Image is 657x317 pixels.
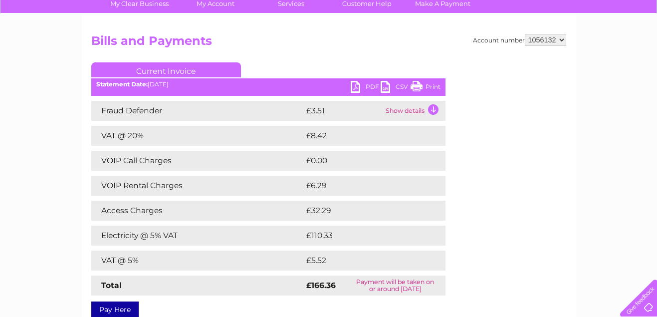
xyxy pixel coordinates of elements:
a: Telecoms [534,42,564,50]
div: [DATE] [91,81,445,88]
td: Electricity @ 5% VAT [91,226,304,246]
td: Access Charges [91,201,304,221]
a: Print [411,81,440,95]
a: Contact [591,42,615,50]
strong: Total [101,281,122,290]
div: Clear Business is a trading name of Verastar Limited (registered in [GEOGRAPHIC_DATA] No. 3667643... [93,5,565,48]
td: £3.51 [304,101,383,121]
td: Payment will be taken on or around [DATE] [345,276,445,296]
td: Fraud Defender [91,101,304,121]
td: Show details [383,101,445,121]
td: £6.29 [304,176,422,196]
a: 0333 014 3131 [469,5,538,17]
td: £32.29 [304,201,425,221]
td: VOIP Rental Charges [91,176,304,196]
td: VAT @ 20% [91,126,304,146]
a: Water [481,42,500,50]
strong: £166.36 [306,281,336,290]
td: £8.42 [304,126,422,146]
td: VOIP Call Charges [91,151,304,171]
img: logo.png [23,26,74,56]
h2: Bills and Payments [91,34,566,53]
a: Current Invoice [91,62,241,77]
td: VAT @ 5% [91,251,304,271]
a: Energy [506,42,528,50]
td: £5.52 [304,251,422,271]
a: Blog [570,42,585,50]
a: Log out [624,42,648,50]
td: £0.00 [304,151,423,171]
a: CSV [381,81,411,95]
td: £110.33 [304,226,426,246]
div: Account number [473,34,566,46]
b: Statement Date: [96,80,148,88]
a: PDF [351,81,381,95]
